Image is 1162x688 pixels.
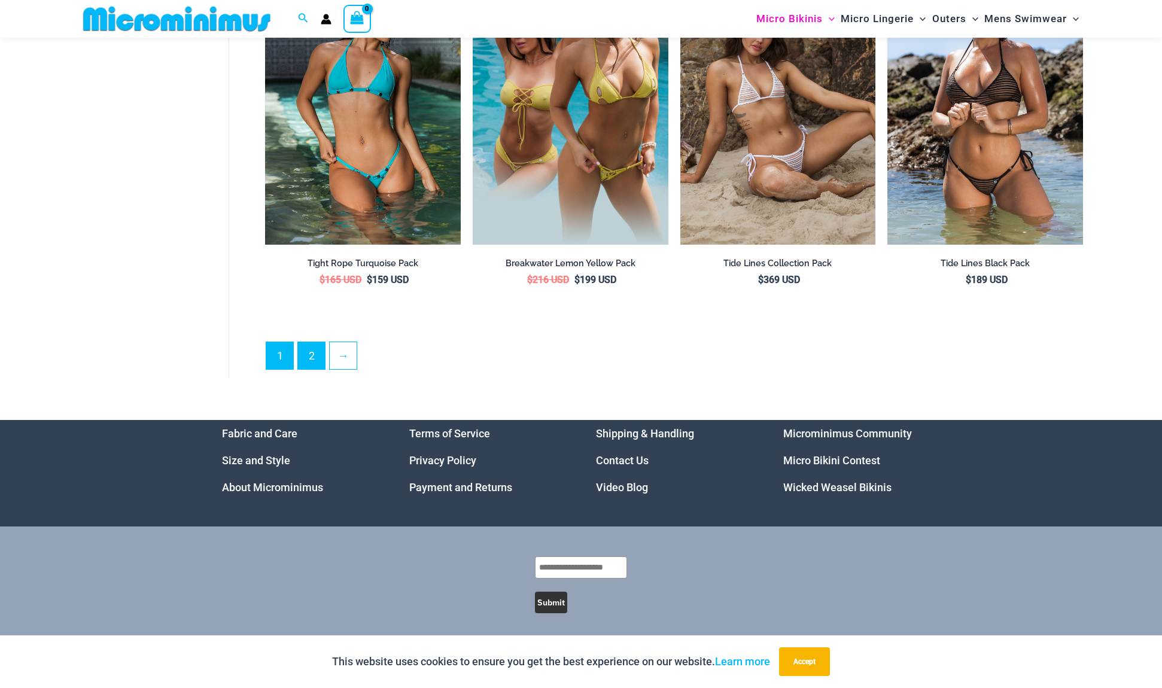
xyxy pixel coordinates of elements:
[984,4,1067,34] span: Mens Swimwear
[409,420,567,501] nav: Menu
[887,258,1083,269] h2: Tide Lines Black Pack
[887,258,1083,273] a: Tide Lines Black Pack
[298,342,325,369] a: Page 2
[222,420,379,501] nav: Menu
[367,274,409,285] bdi: 159 USD
[680,258,876,273] a: Tide Lines Collection Pack
[222,427,297,440] a: Fabric and Care
[409,427,490,440] a: Terms of Service
[473,258,668,273] a: Breakwater Lemon Yellow Pack
[783,454,880,467] a: Micro Bikini Contest
[596,454,649,467] a: Contact Us
[409,420,567,501] aside: Footer Widget 2
[409,454,476,467] a: Privacy Policy
[752,2,1084,36] nav: Site Navigation
[222,481,323,494] a: About Microminimus
[758,274,800,285] bdi: 369 USD
[266,342,293,369] span: Page 1
[527,274,533,285] span: $
[779,647,830,676] button: Accept
[596,420,753,501] nav: Menu
[783,420,941,501] aside: Footer Widget 4
[914,4,926,34] span: Menu Toggle
[966,274,1008,285] bdi: 189 USD
[265,258,461,269] h2: Tight Rope Turquoise Pack
[966,274,971,285] span: $
[265,342,1083,376] nav: Product Pagination
[78,5,275,32] img: MM SHOP LOGO FLAT
[841,4,914,34] span: Micro Lingerie
[298,11,309,26] a: Search icon link
[222,454,290,467] a: Size and Style
[753,4,838,34] a: Micro BikinisMenu ToggleMenu Toggle
[783,420,941,501] nav: Menu
[596,420,753,501] aside: Footer Widget 3
[473,258,668,269] h2: Breakwater Lemon Yellow Pack
[1067,4,1079,34] span: Menu Toggle
[756,4,823,34] span: Micro Bikinis
[367,274,372,285] span: $
[966,4,978,34] span: Menu Toggle
[929,4,981,34] a: OutersMenu ToggleMenu Toggle
[535,592,567,613] button: Submit
[265,258,461,273] a: Tight Rope Turquoise Pack
[343,5,371,32] a: View Shopping Cart, empty
[758,274,763,285] span: $
[596,481,648,494] a: Video Blog
[222,420,379,501] aside: Footer Widget 1
[409,481,512,494] a: Payment and Returns
[932,4,966,34] span: Outers
[321,14,331,25] a: Account icon link
[783,427,912,440] a: Microminimus Community
[320,274,361,285] bdi: 165 USD
[320,274,325,285] span: $
[527,274,569,285] bdi: 216 USD
[715,655,770,668] a: Learn more
[574,274,616,285] bdi: 199 USD
[783,481,892,494] a: Wicked Weasel Bikinis
[332,653,770,671] p: This website uses cookies to ensure you get the best experience on our website.
[680,258,876,269] h2: Tide Lines Collection Pack
[596,427,694,440] a: Shipping & Handling
[574,274,580,285] span: $
[838,4,929,34] a: Micro LingerieMenu ToggleMenu Toggle
[823,4,835,34] span: Menu Toggle
[330,342,357,369] a: →
[981,4,1082,34] a: Mens SwimwearMenu ToggleMenu Toggle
